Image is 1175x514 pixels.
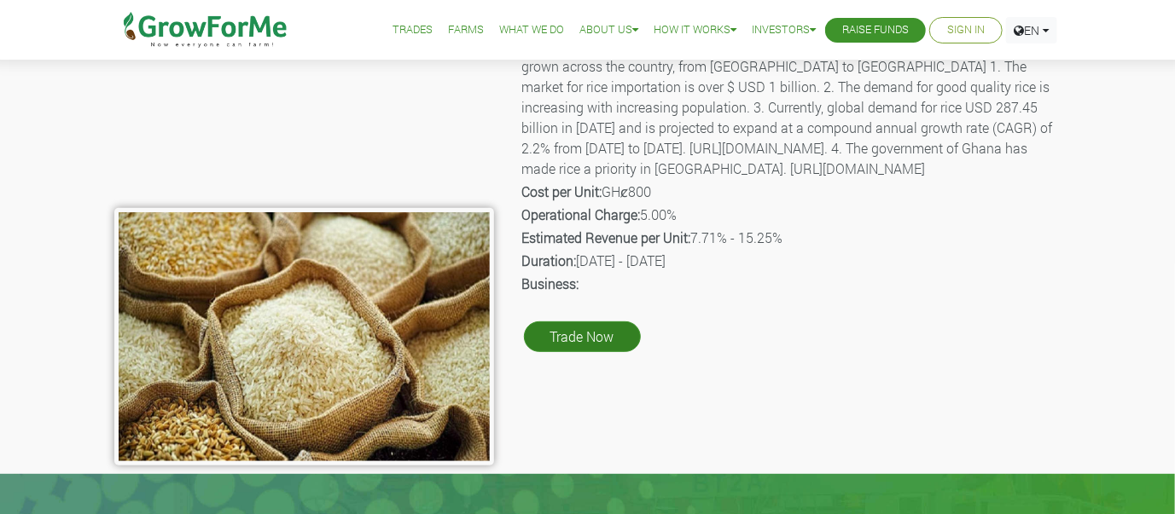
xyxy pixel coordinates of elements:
[448,21,484,39] a: Farms
[522,228,691,246] b: Estimated Revenue per Unit:
[522,182,602,200] b: Cost per Unit:
[654,21,736,39] a: How it Works
[752,21,816,39] a: Investors
[947,21,985,39] a: Sign In
[842,21,909,39] a: Raise Funds
[114,208,494,465] img: growforme image
[522,205,641,223] b: Operational Charge:
[579,21,638,39] a: About Us
[522,251,1059,271] p: [DATE] - [DATE]
[1006,17,1057,43] a: EN
[499,21,564,39] a: What We Do
[522,182,1059,202] p: GHȼ800
[522,251,577,269] b: Duration:
[522,228,1059,248] p: 7.71% - 15.25%
[393,21,433,39] a: Trades
[524,321,641,352] a: Trade Now
[522,274,579,292] b: Business:
[522,205,1059,225] p: 5.00%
